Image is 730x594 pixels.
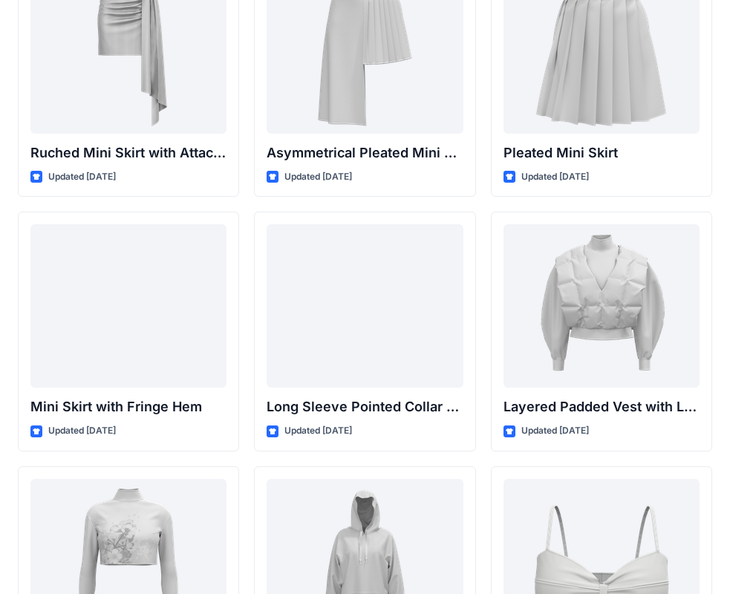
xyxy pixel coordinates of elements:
[521,169,589,185] p: Updated [DATE]
[503,143,700,163] p: Pleated Mini Skirt
[267,143,463,163] p: Asymmetrical Pleated Mini Skirt with Drape
[30,224,227,388] a: Mini Skirt with Fringe Hem
[30,396,227,417] p: Mini Skirt with Fringe Hem
[503,396,700,417] p: Layered Padded Vest with Long Sleeve Top
[48,169,116,185] p: Updated [DATE]
[30,143,227,163] p: Ruched Mini Skirt with Attached Draped Panel
[284,423,352,439] p: Updated [DATE]
[503,224,700,388] a: Layered Padded Vest with Long Sleeve Top
[267,396,463,417] p: Long Sleeve Pointed Collar Button-Up Shirt
[521,423,589,439] p: Updated [DATE]
[48,423,116,439] p: Updated [DATE]
[284,169,352,185] p: Updated [DATE]
[267,224,463,388] a: Long Sleeve Pointed Collar Button-Up Shirt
